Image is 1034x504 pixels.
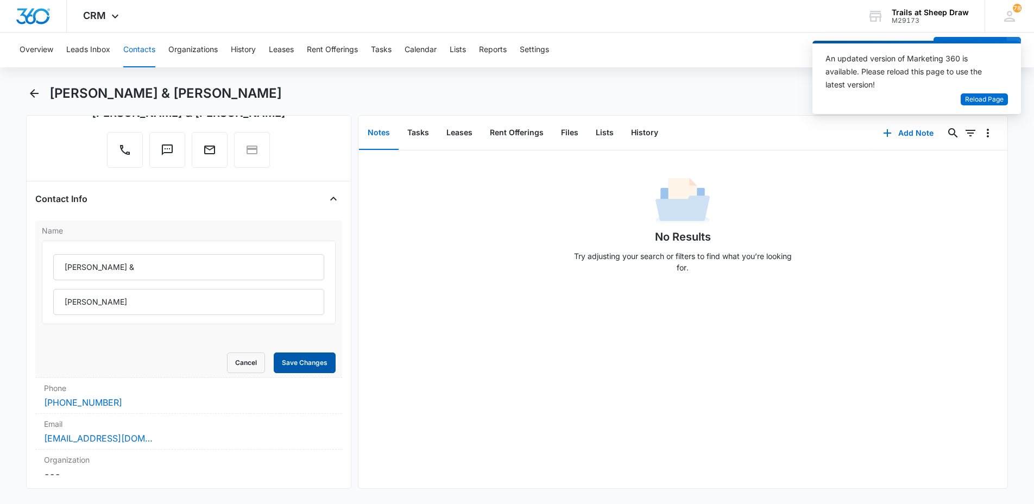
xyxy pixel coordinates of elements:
[44,468,333,481] dd: ---
[269,33,294,67] button: Leases
[53,289,324,315] input: Last Name
[274,352,336,373] button: Save Changes
[192,132,228,168] button: Email
[399,116,438,150] button: Tasks
[44,382,333,394] label: Phone
[44,454,333,465] label: Organization
[825,52,995,91] div: An updated version of Marketing 360 is available. Please reload this page to use the latest version!
[962,124,979,142] button: Filters
[35,414,342,450] div: Email[EMAIL_ADDRESS][DOMAIN_NAME]
[961,93,1008,106] button: Reload Page
[83,10,106,21] span: CRM
[44,432,153,445] a: [EMAIL_ADDRESS][DOMAIN_NAME]
[438,116,481,150] button: Leases
[934,37,1007,63] button: Add Contact
[587,116,622,150] button: Lists
[405,33,437,67] button: Calendar
[520,33,549,67] button: Settings
[892,17,969,24] div: account id
[481,116,552,150] button: Rent Offerings
[35,192,87,205] h4: Contact Info
[192,149,228,158] a: Email
[66,33,110,67] button: Leads Inbox
[49,85,282,102] h1: [PERSON_NAME] & [PERSON_NAME]
[107,132,143,168] button: Call
[450,33,466,67] button: Lists
[149,149,185,158] a: Text
[655,174,710,229] img: No Data
[622,116,667,150] button: History
[231,33,256,67] button: History
[965,94,1004,105] span: Reload Page
[107,149,143,158] a: Call
[1013,4,1022,12] div: notifications count
[44,396,122,409] a: [PHONE_NUMBER]
[26,85,43,102] button: Back
[168,33,218,67] button: Organizations
[1013,4,1022,12] span: 78
[944,124,962,142] button: Search...
[35,378,342,414] div: Phone[PHONE_NUMBER]
[123,33,155,67] button: Contacts
[892,8,969,17] div: account name
[371,33,392,67] button: Tasks
[979,124,997,142] button: Overflow Menu
[227,352,265,373] button: Cancel
[479,33,507,67] button: Reports
[872,120,944,146] button: Add Note
[359,116,399,150] button: Notes
[552,116,587,150] button: Files
[307,33,358,67] button: Rent Offerings
[53,254,324,280] input: First Name
[149,132,185,168] button: Text
[42,225,336,236] label: Name
[569,250,797,273] p: Try adjusting your search or filters to find what you’re looking for.
[35,450,342,485] div: Organization---
[20,33,53,67] button: Overview
[325,190,342,207] button: Close
[44,418,333,430] label: Email
[655,229,711,245] h1: No Results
